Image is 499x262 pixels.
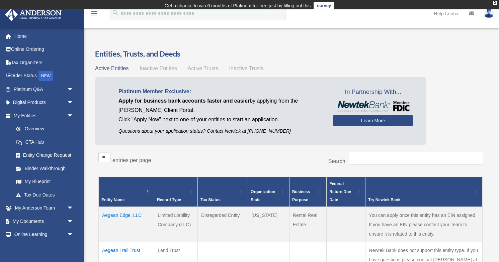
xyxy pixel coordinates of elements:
span: arrow_drop_down [67,228,80,242]
a: Online Learningarrow_drop_down [5,228,84,241]
p: Questions about your application status? Contact Newtek at [PHONE_NUMBER] [118,127,323,135]
a: Tax Organizers [5,56,84,69]
span: Inactive Entities [140,65,177,71]
span: arrow_drop_down [67,96,80,110]
a: My Entitiesarrow_drop_down [5,109,80,122]
span: Entity Name [101,198,124,202]
p: Click "Apply Now" next to one of your entities to start an application. [118,115,323,124]
a: My Anderson Teamarrow_drop_down [5,202,84,215]
h3: Entities, Trusts, and Deeds [95,49,486,59]
img: Anderson Advisors Platinum Portal [3,8,64,21]
td: Limited Liability Company (LLC) [154,207,198,242]
div: Get a chance to win 6 months of Platinum for free just by filling out this [165,2,311,10]
th: Entity Name: Activate to invert sorting [99,177,154,207]
span: Record Type [157,198,181,202]
td: [US_STATE] [248,207,289,242]
td: Rental Real Estate [289,207,326,242]
span: arrow_drop_down [67,202,80,215]
img: User Pic [484,8,494,18]
span: Inactive Trusts [229,65,264,71]
span: Apply for business bank accounts faster and easier [118,98,250,104]
a: Digital Productsarrow_drop_down [5,96,84,109]
span: Active Entities [95,65,129,71]
span: Organization State [251,189,275,202]
th: Tax Status: Activate to sort [198,177,248,207]
a: Entity Change Request [9,149,80,162]
a: CTA Hub [9,135,80,149]
div: close [493,1,497,5]
a: Platinum Q&Aarrow_drop_down [5,83,84,96]
a: Learn More [333,115,413,126]
span: arrow_drop_down [67,109,80,123]
th: Record Type: Activate to sort [154,177,198,207]
a: My Blueprint [9,175,80,188]
a: Online Ordering [5,43,84,56]
a: survey [314,2,334,10]
div: Try Newtek Bank [368,196,472,204]
label: entries per page [112,157,151,163]
a: Home [5,29,84,43]
span: arrow_drop_down [67,83,80,96]
th: Organization State: Activate to sort [248,177,289,207]
p: by applying from the [PERSON_NAME] Client Portal. [118,96,323,115]
a: Tax Due Dates [9,188,80,202]
a: My Documentsarrow_drop_down [5,215,84,228]
td: You can apply once this entity has an EIN assigned. If you have an EIN please contact your Team t... [365,207,483,242]
span: Federal Return Due Date [329,181,351,202]
span: In Partnership With... [333,87,413,98]
p: Platinum Member Exclusive: [118,87,323,96]
th: Business Purpose: Activate to sort [289,177,326,207]
th: Federal Return Due Date: Activate to sort [327,177,365,207]
i: menu [90,9,98,17]
span: Active Trusts [188,65,219,71]
a: Overview [9,122,77,136]
a: Order StatusNEW [5,69,84,83]
a: Binder Walkthrough [9,162,80,175]
div: NEW [38,71,53,81]
a: menu [90,12,98,17]
i: search [112,9,119,16]
td: Disregarded Entity [198,207,248,242]
span: Tax Status [200,198,221,202]
label: Search: [328,158,347,164]
img: NewtekBankLogoSM.png [336,101,410,112]
td: Aegean Edge, LLC [99,207,154,242]
span: Business Purpose [292,189,310,202]
th: Try Newtek Bank : Activate to sort [365,177,483,207]
span: arrow_drop_down [67,215,80,228]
